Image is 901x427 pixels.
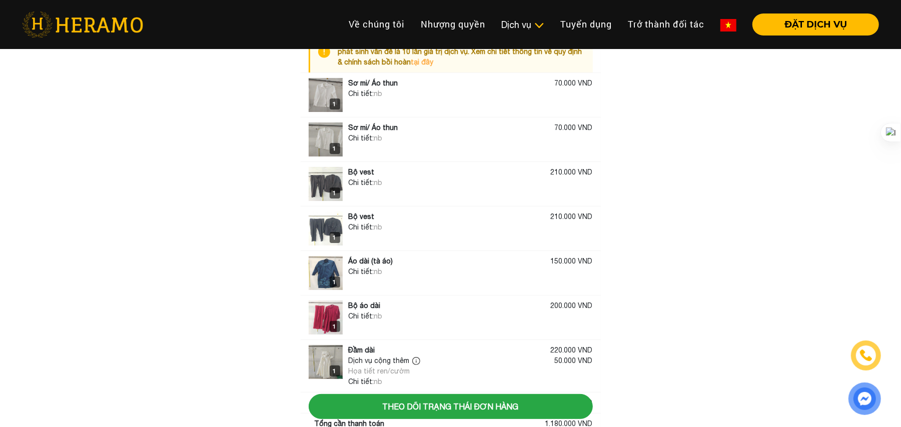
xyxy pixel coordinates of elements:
[534,20,544,30] img: subToggleIcon
[374,312,383,320] span: nb
[330,321,340,332] div: 1
[349,345,375,355] div: Đầm dài
[551,211,593,222] div: 210.000 VND
[349,312,374,320] span: Chi tiết:
[501,18,544,31] div: Dịch vụ
[555,122,593,133] div: 70.000 VND
[309,300,343,334] img: logo
[341,13,413,35] a: Về chúng tôi
[309,345,343,379] img: logo
[551,300,593,311] div: 200.000 VND
[309,211,343,245] img: logo
[330,143,340,154] div: 1
[309,167,343,201] img: logo
[374,377,383,385] span: nb
[330,365,340,376] div: 1
[551,345,593,355] div: 220.000 VND
[349,122,398,133] div: Sơ mi/ Áo thun
[338,37,582,66] span: Hiện tại đơn hàng không áp dụng gói an tâm. Giá trị bồi hoàn tối đa nếu phát sinh vấn đề là 10 lầ...
[349,178,374,186] span: Chi tiết:
[349,267,374,275] span: Chi tiết:
[330,98,340,109] div: 1
[349,167,375,177] div: Bộ vest
[374,223,383,231] span: nb
[852,342,879,369] a: phone-icon
[349,377,374,385] span: Chi tiết:
[309,78,343,112] img: logo
[413,13,493,35] a: Nhượng quyền
[330,232,340,243] div: 1
[349,89,374,97] span: Chi tiết:
[720,19,736,31] img: vn-flag.png
[309,122,343,156] img: logo
[859,348,873,362] img: phone-icon
[349,211,375,222] div: Bộ vest
[309,256,343,290] img: logo
[552,13,620,35] a: Tuyển dụng
[551,256,593,266] div: 150.000 VND
[744,20,879,29] a: ĐẶT DỊCH VỤ
[349,256,393,266] div: Áo dài (tà áo)
[330,187,340,198] div: 1
[349,300,381,311] div: Bộ áo dài
[349,78,398,88] div: Sơ mi/ Áo thun
[412,357,420,365] img: info
[330,276,340,287] div: 1
[411,58,434,66] a: tại đây
[374,267,383,275] span: nb
[752,13,879,35] button: ĐẶT DỊCH VỤ
[374,178,383,186] span: nb
[349,134,374,142] span: Chi tiết:
[349,223,374,231] span: Chi tiết:
[551,167,593,177] div: 210.000 VND
[349,366,423,376] div: Họa tiết ren/cườm
[349,355,423,366] div: Dịch vụ cộng thêm
[318,36,338,67] img: info
[555,355,593,376] div: 50.000 VND
[309,394,593,419] button: Theo dõi trạng thái đơn hàng
[555,78,593,88] div: 70.000 VND
[22,11,143,37] img: heramo-logo.png
[620,13,712,35] a: Trở thành đối tác
[374,134,383,142] span: nb
[374,89,383,97] span: nb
